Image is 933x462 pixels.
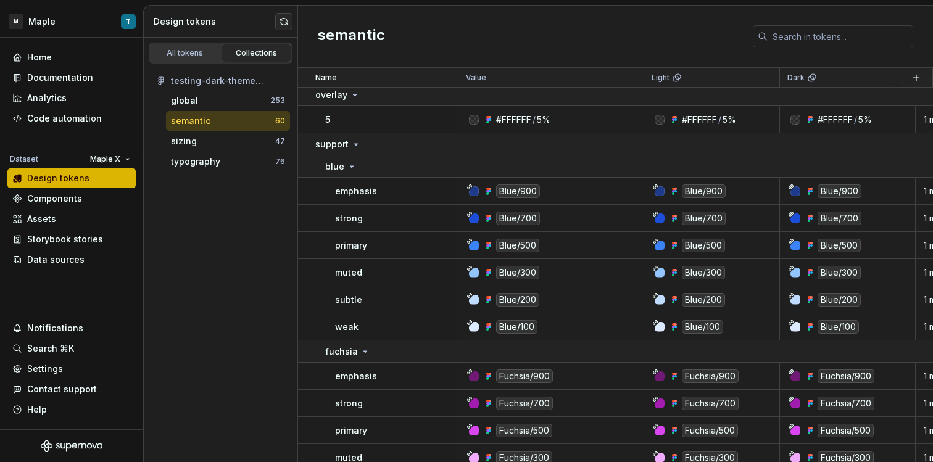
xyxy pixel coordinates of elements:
button: Help [7,400,136,419]
p: Name [315,73,337,83]
p: subtle [335,294,362,306]
div: / [718,113,721,126]
div: Blue/200 [496,293,539,307]
div: 5% [723,113,736,126]
a: Home [7,47,136,67]
div: Blue/900 [818,184,861,198]
input: Search in tokens... [768,25,913,47]
div: Design tokens [27,172,89,184]
div: Fuchsia/700 [682,397,739,410]
button: Contact support [7,379,136,399]
div: Fuchsia/900 [496,369,553,383]
div: Blue/900 [496,184,540,198]
div: Fuchsia/900 [818,369,874,383]
p: emphasis [335,370,377,382]
p: blue [325,160,344,173]
div: Blue/300 [496,266,539,279]
div: Blue/100 [682,320,723,334]
div: Blue/100 [496,320,537,334]
div: M [9,14,23,29]
button: MMapleT [2,8,141,35]
div: global [171,94,198,107]
p: weak [335,321,359,333]
div: Blue/900 [682,184,726,198]
button: Maple X [85,151,136,168]
div: #FFFFFF [496,113,531,126]
p: strong [335,212,363,225]
div: Blue/500 [496,239,539,252]
button: global253 [166,91,290,110]
div: Blue/100 [818,320,859,334]
p: primary [335,424,367,437]
div: Blue/200 [818,293,861,307]
p: Light [652,73,670,83]
p: muted [335,266,362,279]
div: Blue/500 [682,239,725,252]
a: Documentation [7,68,136,88]
button: Search ⌘K [7,339,136,358]
div: Assets [27,213,56,225]
div: Blue/300 [818,266,861,279]
div: 5% [537,113,550,126]
div: Data sources [27,254,85,266]
div: #FFFFFF [818,113,853,126]
button: typography76 [166,152,290,171]
div: 5% [858,113,872,126]
button: semantic60 [166,111,290,131]
a: Design tokens [7,168,136,188]
div: Blue/200 [682,293,725,307]
div: 60 [275,116,285,126]
div: testing-dark-theme (supernova) [171,75,285,87]
div: Settings [27,363,63,375]
div: T [126,17,131,27]
div: / [533,113,536,126]
a: Analytics [7,88,136,108]
div: Maple [28,15,56,28]
div: Contact support [27,383,97,395]
p: Value [466,73,486,83]
p: overlay [315,89,347,101]
div: Fuchsia/700 [818,397,874,410]
div: semantic [171,115,210,127]
div: Analytics [27,92,67,104]
div: Fuchsia/900 [682,369,739,383]
div: Search ⌘K [27,342,74,355]
svg: Supernova Logo [41,440,102,452]
button: sizing47 [166,131,290,151]
p: primary [335,239,367,252]
div: Fuchsia/500 [496,424,552,437]
p: Dark [787,73,805,83]
div: typography [171,155,220,168]
a: Data sources [7,250,136,270]
p: strong [335,397,363,410]
div: Storybook stories [27,233,103,245]
p: emphasis [335,185,377,197]
div: Blue/700 [682,212,726,225]
div: Blue/500 [818,239,861,252]
div: Dataset [10,154,38,164]
div: Code automation [27,112,102,125]
a: Assets [7,209,136,229]
div: Blue/300 [682,266,725,279]
button: Notifications [7,318,136,338]
div: Fuchsia/500 [818,424,874,437]
div: All tokens [154,48,216,58]
div: Notifications [27,322,83,334]
span: Maple X [90,154,120,164]
div: Fuchsia/500 [682,424,738,437]
p: 5 [325,113,330,126]
div: 253 [270,96,285,105]
div: Collections [226,48,288,58]
a: Code automation [7,109,136,128]
a: Components [7,189,136,208]
div: Blue/700 [818,212,861,225]
div: 47 [275,136,285,146]
p: fuchsia [325,345,358,358]
p: support [315,138,349,151]
div: Fuchsia/700 [496,397,553,410]
div: Components [27,192,82,205]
